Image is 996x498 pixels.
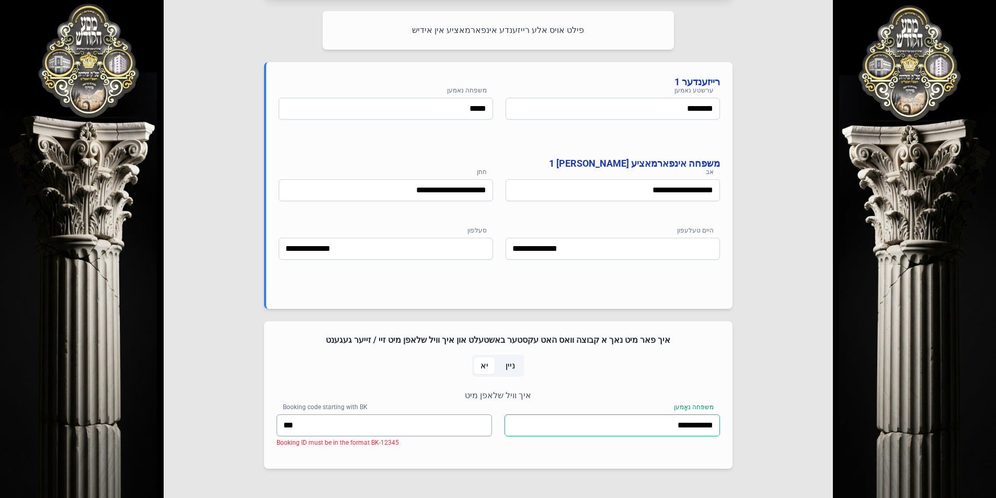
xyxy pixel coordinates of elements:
h4: משפחה אינפארמאציע [PERSON_NAME] 1 [279,156,720,171]
p-togglebutton: ניין [497,355,524,377]
span: ניין [506,360,515,372]
p-togglebutton: יא [472,355,497,377]
p: פילט אויס אלע רייזענדע אינפארמאציע אין אידיש [335,24,661,37]
span: יא [480,360,488,372]
h4: איך פאר מיט נאך א קבוצה וואס האט עקסטער באשטעלט און איך וויל שלאפן מיט זיי / זייער געגענט [277,334,720,346]
h4: רייזענדער 1 [279,75,720,89]
span: Booking ID must be in the format BK-12345 [277,439,399,446]
p: איך וויל שלאפן מיט [277,389,720,402]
